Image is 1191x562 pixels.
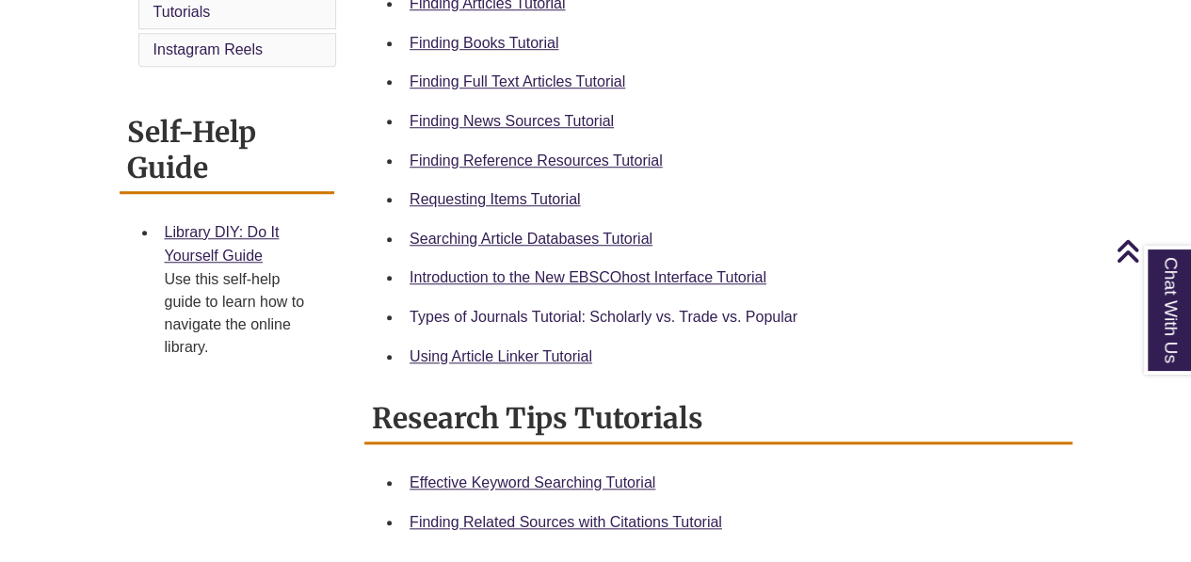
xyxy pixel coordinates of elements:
[410,35,558,51] a: Finding Books Tutorial
[410,514,722,530] a: Finding Related Sources with Citations Tutorial
[120,108,335,194] h2: Self-Help Guide
[410,309,797,325] a: Types of Journals Tutorial: Scholarly vs. Trade vs. Popular
[410,269,766,285] a: Introduction to the New EBSCOhost Interface Tutorial
[165,268,320,359] div: Use this self-help guide to learn how to navigate the online library.
[410,348,592,364] a: Using Article Linker Tutorial
[410,474,655,490] a: Effective Keyword Searching Tutorial
[410,113,614,129] a: Finding News Sources Tutorial
[410,191,580,207] a: Requesting Items Tutorial
[364,394,1072,444] h2: Research Tips Tutorials
[410,231,652,247] a: Searching Article Databases Tutorial
[1116,238,1186,264] a: Back to Top
[410,73,625,89] a: Finding Full Text Articles Tutorial
[410,153,663,169] a: Finding Reference Resources Tutorial
[165,224,280,265] a: Library DIY: Do It Yourself Guide
[153,41,264,57] a: Instagram Reels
